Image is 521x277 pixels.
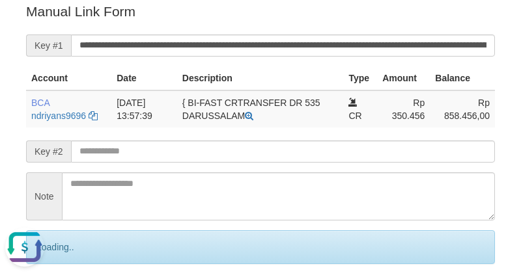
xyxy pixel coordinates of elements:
[348,111,361,121] span: CR
[377,90,430,127] td: Rp 350.456
[26,2,495,21] p: Manual Link Form
[430,66,495,90] th: Balance
[5,5,44,44] button: Open LiveChat chat widget
[111,90,177,127] td: [DATE] 13:57:39
[377,66,430,90] th: Amount
[177,90,344,127] td: { BI-FAST CRTRANSFER DR 535 DARUSSALAM
[26,34,71,57] span: Key #1
[26,230,495,264] div: Loading..
[177,66,344,90] th: Description
[430,90,495,127] td: Rp 858.456,00
[26,172,62,220] span: Note
[26,140,71,163] span: Key #2
[31,98,49,108] span: BCA
[31,111,86,121] a: ndriyans9696
[111,66,177,90] th: Date
[26,66,111,90] th: Account
[343,66,377,90] th: Type
[89,111,98,121] a: Copy ndriyans9696 to clipboard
